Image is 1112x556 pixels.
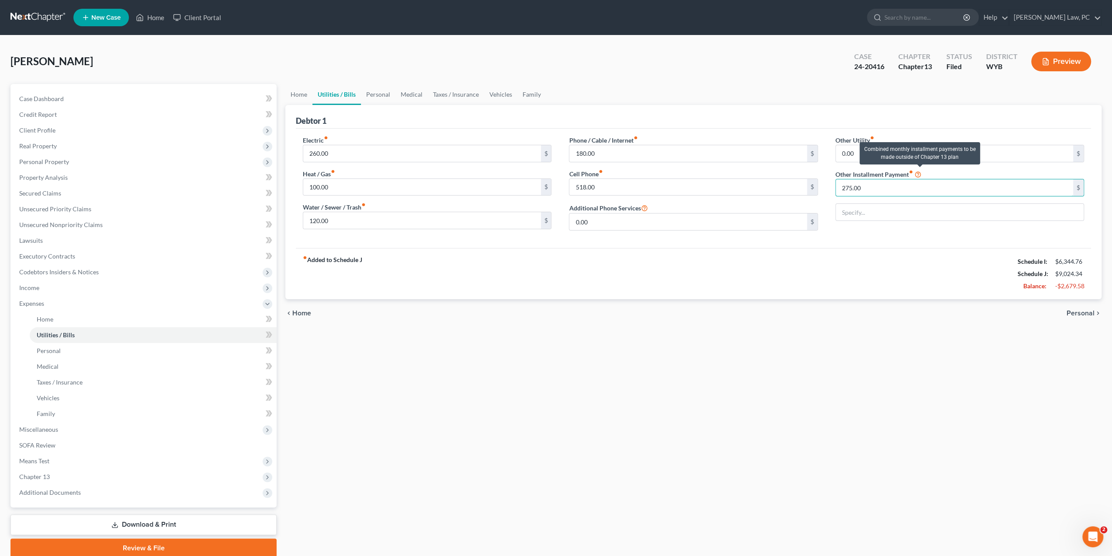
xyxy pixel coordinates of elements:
[285,84,312,105] a: Home
[541,145,551,162] div: $
[30,311,277,327] a: Home
[169,10,225,25] a: Client Portal
[541,179,551,196] div: $
[979,10,1008,25] a: Help
[484,84,517,105] a: Vehicles
[898,52,932,62] div: Chapter
[303,255,307,260] i: fiber_manual_record
[1018,270,1048,277] strong: Schedule J:
[30,327,277,343] a: Utilities / Bills
[19,489,81,496] span: Additional Documents
[12,437,277,453] a: SOFA Review
[12,248,277,264] a: Executory Contracts
[1055,282,1084,290] div: -$2,679.58
[37,331,75,339] span: Utilities / Bills
[835,136,874,145] label: Other Utility
[836,179,1073,196] input: --
[517,84,546,105] a: Family
[19,457,49,465] span: Means Test
[395,84,428,105] a: Medical
[836,145,1073,162] input: --
[12,170,277,185] a: Property Analysis
[12,107,277,122] a: Credit Report
[19,205,91,213] span: Unsecured Priority Claims
[836,204,1084,220] input: Specify...
[361,84,395,105] a: Personal
[19,426,58,433] span: Miscellaneous
[30,374,277,390] a: Taxes / Insurance
[30,390,277,406] a: Vehicles
[859,142,980,164] div: Combined monthly installment payments to be made outside of Chapter 13 plan
[986,62,1017,72] div: WYB
[132,10,169,25] a: Home
[303,145,540,162] input: --
[569,179,807,196] input: --
[807,179,818,196] div: $
[1082,526,1103,547] iframe: Intercom live chat
[854,52,884,62] div: Case
[331,169,335,174] i: fiber_manual_record
[19,284,39,291] span: Income
[19,300,44,307] span: Expenses
[807,213,818,230] div: $
[12,185,277,201] a: Secured Claims
[303,179,540,196] input: --
[946,52,972,62] div: Status
[303,212,540,229] input: --
[569,213,807,230] input: --
[30,343,277,359] a: Personal
[292,310,311,317] span: Home
[30,406,277,422] a: Family
[1055,257,1084,266] div: $6,344.76
[19,237,43,244] span: Lawsuits
[37,315,53,323] span: Home
[19,158,69,165] span: Personal Property
[569,203,648,213] label: Additional Phone Services
[37,363,59,370] span: Medical
[303,136,328,145] label: Electric
[946,62,972,72] div: Filed
[19,221,103,228] span: Unsecured Nonpriority Claims
[1095,310,1102,317] i: chevron_right
[633,136,637,140] i: fiber_manual_record
[1018,258,1047,265] strong: Schedule I:
[569,145,807,162] input: --
[909,170,913,174] i: fiber_manual_record
[1073,179,1084,196] div: $
[37,394,59,402] span: Vehicles
[19,111,57,118] span: Credit Report
[285,310,292,317] i: chevron_left
[37,410,55,417] span: Family
[19,252,75,260] span: Executory Contracts
[1009,10,1101,25] a: [PERSON_NAME] Law, PC
[19,441,55,449] span: SOFA Review
[1031,52,1091,71] button: Preview
[37,378,83,386] span: Taxes / Insurance
[285,310,311,317] button: chevron_left Home
[428,84,484,105] a: Taxes / Insurance
[986,52,1017,62] div: District
[19,473,50,480] span: Chapter 13
[10,514,277,535] a: Download & Print
[1067,310,1102,317] button: Personal chevron_right
[1023,282,1046,290] strong: Balance:
[569,169,603,178] label: Cell Phone
[12,91,277,107] a: Case Dashboard
[1067,310,1095,317] span: Personal
[296,115,326,126] div: Debtor 1
[19,126,55,134] span: Client Profile
[1055,269,1084,278] div: $9,024.34
[312,84,361,105] a: Utilities / Bills
[598,169,603,174] i: fiber_manual_record
[19,174,68,181] span: Property Analysis
[884,9,964,25] input: Search by name...
[569,136,637,145] label: Phone / Cable / Internet
[854,62,884,72] div: 24-20416
[12,201,277,217] a: Unsecured Priority Claims
[12,217,277,233] a: Unsecured Nonpriority Claims
[19,95,64,102] span: Case Dashboard
[30,359,277,374] a: Medical
[1073,145,1084,162] div: $
[19,268,99,276] span: Codebtors Insiders & Notices
[835,170,913,179] label: Other Installment Payment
